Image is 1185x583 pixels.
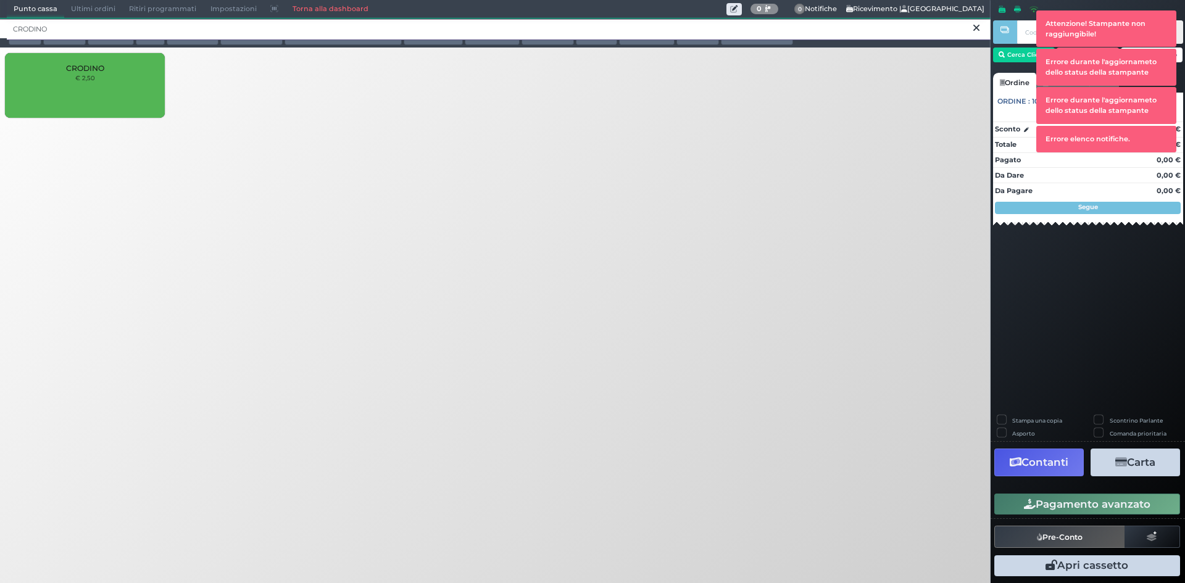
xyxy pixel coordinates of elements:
strong: 0,00 € [1157,171,1181,180]
strong: Sconto [995,124,1020,134]
strong: 0,00 € [1157,186,1181,195]
button: Pre-Conto [994,526,1125,548]
strong: Da Dare [995,171,1024,180]
button: Cerca Cliente [993,48,1055,62]
strong: Pagato [995,155,1021,164]
span: CRODINO [66,64,104,73]
div: Attenzione! Stampante non raggiungibile! [1037,11,1176,47]
strong: Da Pagare [995,186,1033,195]
strong: Segue [1078,203,1098,211]
small: € 2,50 [75,74,95,81]
label: Comanda prioritaria [1110,429,1166,437]
span: Ritiri programmati [122,1,203,18]
input: Ricerca articolo [7,19,991,40]
strong: Totale [995,140,1017,149]
div: Errore durante l'aggiornameto dello status della stampante [1037,88,1176,123]
b: 0 [757,4,762,13]
button: Pagamento avanzato [994,494,1180,515]
strong: 0,00 € [1157,155,1181,164]
span: 0 [794,4,805,15]
button: Carta [1091,449,1180,476]
label: Stampa una copia [1012,416,1062,424]
label: Asporto [1012,429,1035,437]
span: Ultimi ordini [64,1,122,18]
a: Ordine [993,73,1036,93]
span: Ordine : [997,96,1030,107]
input: Codice Cliente [1017,20,1135,44]
button: Contanti [994,449,1084,476]
div: Nessun articolo selezionato [993,109,1183,117]
span: 101359106324088444 [1032,96,1108,107]
div: Errore durante l'aggiornameto dello status della stampante [1037,49,1176,85]
button: Apri cassetto [994,555,1180,576]
label: Scontrino Parlante [1110,416,1163,424]
span: Impostazioni [204,1,264,18]
a: Torna alla dashboard [285,1,375,18]
div: Errore elenco notifiche. [1037,126,1176,152]
span: Punto cassa [7,1,64,18]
